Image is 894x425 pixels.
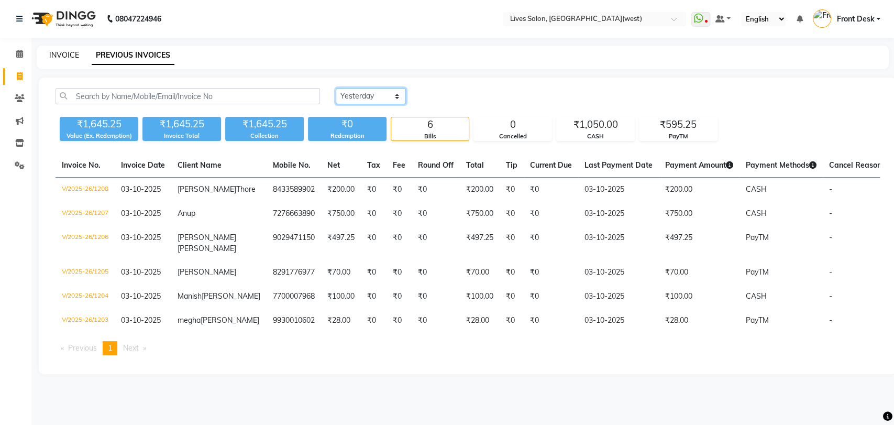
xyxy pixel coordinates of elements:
span: Payment Methods [746,160,816,170]
span: - [829,267,832,277]
span: megha [178,315,201,325]
span: Previous [68,343,97,353]
div: ₹1,050.00 [557,117,634,132]
td: ₹200.00 [659,178,740,202]
td: 03-10-2025 [578,178,659,202]
td: ₹0 [524,178,578,202]
span: Client Name [178,160,222,170]
div: Redemption [308,132,387,140]
span: Thore [236,184,256,194]
input: Search by Name/Mobile/Email/Invoice No [56,88,320,104]
span: Manish [178,291,202,301]
span: Cancel Reason [829,160,881,170]
td: ₹0 [500,178,524,202]
span: 03-10-2025 [121,291,161,301]
div: ₹1,645.25 [60,117,138,132]
td: V/2025-26/1204 [56,285,115,309]
span: [PERSON_NAME] [178,233,236,242]
div: Collection [225,132,304,140]
a: PREVIOUS INVOICES [92,46,174,65]
td: V/2025-26/1205 [56,260,115,285]
div: 0 [474,117,551,132]
span: 03-10-2025 [121,184,161,194]
span: - [829,233,832,242]
td: ₹0 [387,285,412,309]
span: Tax [367,160,380,170]
span: Mobile No. [273,160,311,170]
td: 9029471150 [267,226,321,260]
span: [PERSON_NAME] [178,244,236,253]
td: V/2025-26/1203 [56,309,115,333]
span: PayTM [746,315,769,325]
td: ₹0 [361,226,387,260]
div: Bills [391,132,469,141]
td: 03-10-2025 [578,260,659,285]
td: ₹0 [361,202,387,226]
span: [PERSON_NAME] [202,291,260,301]
td: ₹70.00 [460,260,500,285]
td: ₹0 [500,285,524,309]
td: ₹0 [412,202,460,226]
span: CASH [746,209,767,218]
span: 03-10-2025 [121,315,161,325]
td: 8433589902 [267,178,321,202]
td: ₹0 [387,260,412,285]
td: 03-10-2025 [578,285,659,309]
td: ₹0 [387,226,412,260]
td: 03-10-2025 [578,226,659,260]
td: ₹497.25 [659,226,740,260]
img: logo [27,4,98,34]
span: Payment Amount [665,160,733,170]
td: ₹70.00 [321,260,361,285]
td: ₹0 [387,309,412,333]
td: ₹0 [361,178,387,202]
span: 03-10-2025 [121,233,161,242]
td: V/2025-26/1207 [56,202,115,226]
span: - [829,291,832,301]
td: ₹0 [524,260,578,285]
span: [PERSON_NAME] [178,267,236,277]
span: Invoice No. [62,160,101,170]
td: 03-10-2025 [578,202,659,226]
span: PayTM [746,233,769,242]
span: Next [123,343,139,353]
td: 9930010602 [267,309,321,333]
td: 7276663890 [267,202,321,226]
div: Value (Ex. Redemption) [60,132,138,140]
td: ₹0 [524,309,578,333]
div: ₹595.25 [639,117,717,132]
td: ₹0 [387,202,412,226]
div: 6 [391,117,469,132]
td: V/2025-26/1206 [56,226,115,260]
td: ₹0 [361,309,387,333]
td: ₹0 [412,285,460,309]
td: ₹750.00 [321,202,361,226]
div: CASH [557,132,634,141]
td: ₹497.25 [460,226,500,260]
td: ₹0 [524,202,578,226]
span: Front Desk [836,14,874,25]
td: ₹28.00 [321,309,361,333]
span: Last Payment Date [584,160,653,170]
span: Anup [178,209,195,218]
td: ₹0 [412,309,460,333]
td: ₹0 [412,178,460,202]
span: Invoice Date [121,160,165,170]
div: ₹1,645.25 [225,117,304,132]
span: 03-10-2025 [121,209,161,218]
td: ₹100.00 [460,285,500,309]
td: ₹0 [500,226,524,260]
span: PayTM [746,267,769,277]
td: ₹0 [361,260,387,285]
td: ₹0 [361,285,387,309]
td: ₹0 [412,226,460,260]
td: ₹497.25 [321,226,361,260]
td: ₹200.00 [460,178,500,202]
td: 8291776977 [267,260,321,285]
span: - [829,184,832,194]
td: ₹750.00 [659,202,740,226]
td: ₹100.00 [321,285,361,309]
td: ₹0 [387,178,412,202]
div: PayTM [639,132,717,141]
b: 08047224946 [115,4,161,34]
